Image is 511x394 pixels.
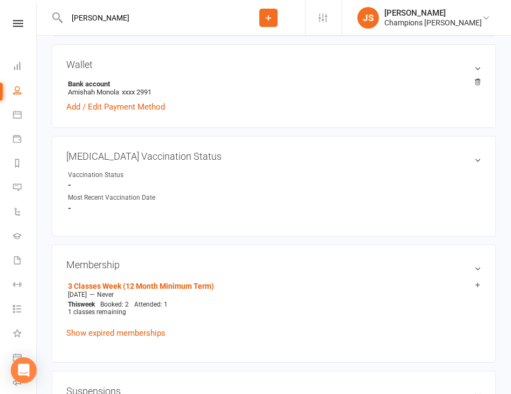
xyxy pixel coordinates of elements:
[68,203,481,213] strong: -
[68,180,481,190] strong: -
[68,282,214,290] a: 3 Classes Week (12 Month Minimum Term)
[66,59,481,70] h3: Wallet
[65,301,98,308] div: week
[100,301,129,308] span: Booked: 2
[68,80,476,88] strong: Bank account
[66,78,481,98] li: Amishah Monola
[13,128,37,152] a: Payments
[384,8,482,18] div: [PERSON_NAME]
[68,308,126,316] span: 1 classes remaining
[68,193,157,203] div: Most Recent Vaccination Date
[13,322,37,347] a: What's New
[68,170,157,180] div: Vaccination Status
[13,347,37,371] a: General attendance kiosk mode
[13,55,37,79] a: Dashboard
[97,291,114,298] span: Never
[13,152,37,176] a: Reports
[68,291,87,298] span: [DATE]
[66,100,165,113] a: Add / Edit Payment Method
[13,104,37,128] a: Calendar
[65,290,481,299] div: —
[122,88,151,96] span: xxxx 2991
[68,301,80,308] span: This
[66,151,481,162] h3: [MEDICAL_DATA] Vaccination Status
[13,79,37,104] a: People
[11,357,37,383] div: Open Intercom Messenger
[66,259,481,270] h3: Membership
[134,301,168,308] span: Attended: 1
[357,7,379,29] div: JS
[384,18,482,28] div: Champions [PERSON_NAME]
[64,10,232,25] input: Search...
[66,328,165,338] a: Show expired memberships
